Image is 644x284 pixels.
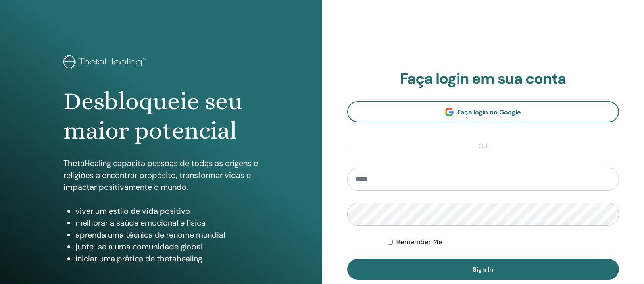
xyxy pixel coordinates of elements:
[347,101,619,122] a: Faça login no Google
[388,238,619,247] div: Keep me authenticated indefinitely or until I manually logout
[475,141,491,151] span: ou
[63,157,258,193] p: ThetaHealing capacita pessoas de todas as origens e religiões a encontrar propósito, transformar ...
[63,87,258,146] h1: Desbloqueie seu maior potencial
[347,259,619,280] button: Sign In
[396,238,442,247] label: Remember Me
[473,265,493,274] span: Sign In
[75,217,258,229] li: melhorar a saúde emocional e física
[75,241,258,253] li: junte-se a uma comunidade global
[458,108,521,116] span: Faça login no Google
[75,229,258,241] li: aprenda uma técnica de renome mundial
[75,205,258,217] li: viver um estilo de vida positivo
[75,253,258,265] li: iniciar uma prática de thetahealing
[347,70,619,88] h2: Faça login em sua conta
